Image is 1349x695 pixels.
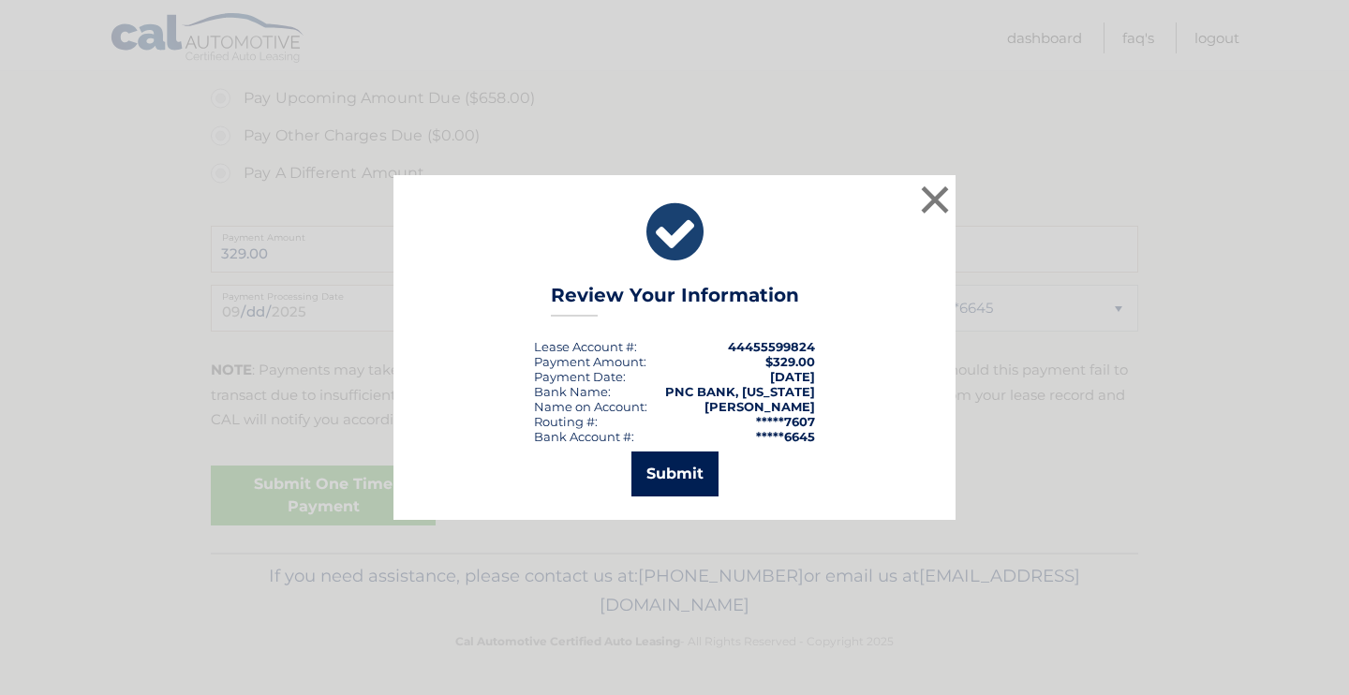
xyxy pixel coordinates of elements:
button: × [916,181,954,218]
strong: PNC BANK, [US_STATE] [665,384,815,399]
div: Name on Account: [534,399,647,414]
div: Lease Account #: [534,339,637,354]
div: Payment Amount: [534,354,646,369]
span: $329.00 [765,354,815,369]
div: Bank Name: [534,384,611,399]
button: Submit [631,451,719,496]
div: Routing #: [534,414,598,429]
h3: Review Your Information [551,284,799,317]
strong: 44455599824 [728,339,815,354]
div: : [534,369,626,384]
strong: [PERSON_NAME] [704,399,815,414]
span: Payment Date [534,369,623,384]
div: Bank Account #: [534,429,634,444]
span: [DATE] [770,369,815,384]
